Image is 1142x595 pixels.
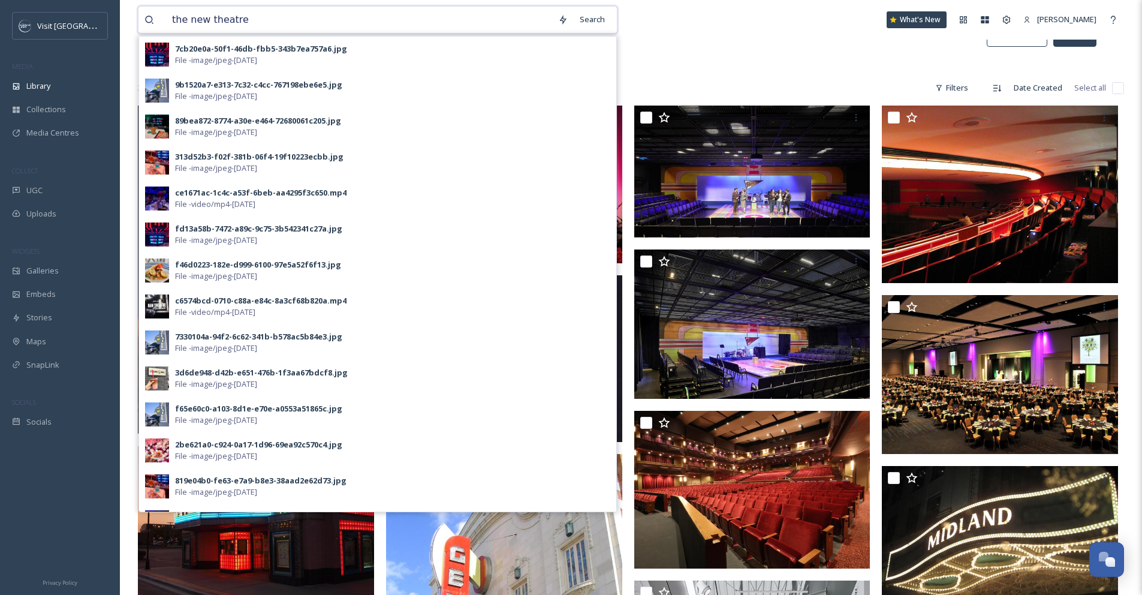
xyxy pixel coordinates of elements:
div: 7330104a-94f2-6c62-341b-b578ac5b84e3.jpg [175,331,342,342]
div: Search [574,8,611,31]
span: File - image/jpeg - [DATE] [175,163,257,174]
span: MEDIA [12,62,33,71]
span: File - image/jpeg - [DATE] [175,342,257,354]
img: d9d7729e-679b-4e0d-bde6-82b0215c508c.jpg [145,259,169,283]
img: d17cf79e-f59c-47fe-b9ed-d87cf09a224b.jpg [145,438,169,462]
img: 31ec989e-697a-4400-b411-4b818832214c.jpg [145,223,169,247]
div: f46d0223-182e-d999-6100-97e5a52f6f13.jpg [175,259,341,271]
button: Open Chat [1089,542,1124,577]
img: 09182534-9a2c-49e5-8f71-3252962e2d1c.jpg [145,151,169,175]
span: Visit [GEOGRAPHIC_DATA] [37,20,130,31]
span: Galleries [26,265,59,277]
span: COLLECT [12,166,38,175]
span: File - image/jpeg - [DATE] [175,378,257,390]
span: Stories [26,312,52,323]
div: 7cb20e0a-50f1-46db-fbb5-343b7ea757a6.jpg [175,43,347,55]
span: UGC [26,185,43,196]
span: SnapLink [26,359,59,371]
img: 100316-Yardley-79 AFTER.jpg [634,411,870,569]
div: c6574bcd-0710-c88a-e84c-8a3cf68b820a.mp4 [175,295,346,306]
span: Privacy Policy [43,579,77,587]
img: 5a856273-eb73-48fe-806a-b7bf418ce025.jpg [145,295,169,318]
span: File - image/jpeg - [DATE] [175,91,257,102]
div: fd13a58b-7472-a89c-9c75-3b542341c27a.jpg [175,223,342,235]
span: Library [26,80,50,92]
a: What's New [887,11,947,28]
img: ad80c5a3-7649-46b7-9ebf-983ec0e8e224.jpg [145,474,169,498]
img: e38bf2c7-d5cb-4bab-87fc-4b127f55d2b4.jpg [145,115,169,139]
div: 5da0ace4-0e7e-6584-d17e-e7c42f852e19.mp4 [175,511,348,522]
span: Maps [26,336,46,347]
span: File - image/jpeg - [DATE] [175,414,257,426]
span: File - image/jpeg - [DATE] [175,55,257,66]
span: Uploads [26,208,56,220]
span: Collections [26,104,66,115]
span: File - video/mp4 - [DATE] [175,306,255,318]
div: 2be621a0-c924-0a17-1d96-69ea92c570c4.jpg [175,439,342,450]
img: 5f0252cf-a308-4a37-8041-023f6ca62dfa.jpg [145,43,169,67]
span: File - image/jpeg - [DATE] [175,450,257,462]
img: 787cd89c-4597-490a-9134-431641ad6968.jpg [145,402,169,426]
span: File - image/jpeg - [DATE] [175,271,257,282]
img: c3es6xdrejuflcaqpovn.png [19,20,31,32]
span: File - image/jpeg - [DATE] [175,127,257,138]
span: File - video/mp4 - [DATE] [175,199,255,210]
span: Socials [26,416,52,428]
div: Date Created [1008,76,1068,100]
span: Select all [1074,82,1106,94]
div: f65e60c0-a103-8d1e-e70e-a0553a51865c.jpg [175,403,342,414]
div: 89bea872-8774-a30e-e464-72680061c205.jpg [175,115,341,127]
span: File - image/jpeg - [DATE] [175,235,257,246]
div: 9b1520a7-e313-7c32-c4cc-767198ebe6e5.jpg [175,79,342,91]
img: 88e56846-62b2-4380-92e5-6f9916522e51.jpg [145,187,169,211]
img: OP 017.jpg [138,106,376,434]
span: [PERSON_NAME] [1037,14,1096,25]
img: Hall 2.JPG [882,106,1118,283]
div: Filters [929,76,974,100]
span: Embeds [26,289,56,300]
img: 691b6df0-7622-4afe-b4fc-bffffeb2f692.jpg [145,79,169,103]
a: Privacy Policy [43,575,77,589]
div: 3d6de948-d42b-e651-476b-1f3aa67bdcf8.jpg [175,367,348,378]
img: OPCC Event.JPG [882,295,1120,455]
span: SOCIALS [12,398,36,407]
div: 819e04b0-fe63-e7a9-b8e3-38aad2e62d73.jpg [175,475,346,486]
input: Search your library [166,7,552,33]
span: WIDGETS [12,247,40,256]
div: ce1671ac-1c4c-a53f-6beb-aa4295f3c650.mp4 [175,187,346,199]
div: 313d52b3-f02f-381b-06f4-19f10223ecbb.jpg [175,151,343,163]
img: 20f9168d-a14b-46fd-808c-a8016076b5ca.jpg [145,330,169,354]
a: [PERSON_NAME] [1017,8,1102,31]
span: File - image/jpeg - [DATE] [175,486,257,498]
img: JohnsonCountyArtHC_033_HR.jpg [634,250,870,399]
img: JohnsonCountyArtHC_034_HR.jpg [634,106,873,238]
span: 32 file s [138,82,162,94]
img: 2fb7f660-67c0-4feb-92af-9625ea6b54fd.jpg [145,510,169,534]
img: 2790bcda-48ef-4068-8040-56bf08126181.jpg [145,366,169,390]
span: Media Centres [26,127,79,139]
